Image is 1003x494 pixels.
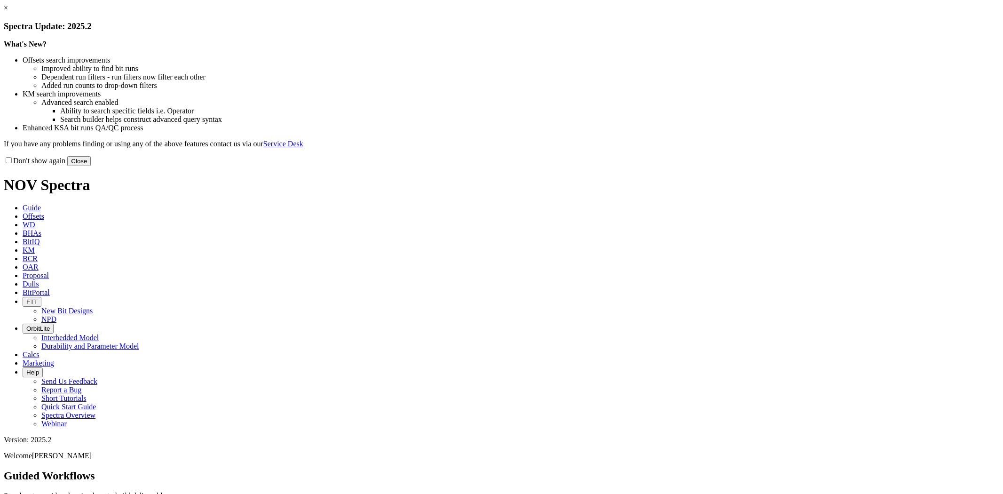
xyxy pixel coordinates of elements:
span: Dulls [23,280,39,288]
h1: NOV Spectra [4,176,999,194]
a: Service Desk [263,140,303,148]
a: Spectra Overview [41,411,95,419]
h2: Guided Workflows [4,470,999,482]
div: Version: 2025.2 [4,436,999,444]
li: Added run counts to drop-down filters [41,81,999,90]
a: Webinar [41,420,67,428]
span: BitPortal [23,288,50,296]
span: OrbitLite [26,325,50,332]
span: Offsets [23,212,44,220]
a: Interbedded Model [41,334,99,342]
span: BCR [23,255,38,263]
li: KM search improvements [23,90,999,98]
span: Proposal [23,271,49,279]
h3: Spectra Update: 2025.2 [4,21,999,32]
span: OAR [23,263,39,271]
span: BitIQ [23,238,39,246]
li: Dependent run filters - run filters now filter each other [41,73,999,81]
li: Advanced search enabled [41,98,999,107]
span: Marketing [23,359,54,367]
a: Report a Bug [41,386,81,394]
a: Send Us Feedback [41,377,97,385]
a: NPD [41,315,56,323]
input: Don't show again [6,157,12,163]
span: BHAs [23,229,41,237]
li: Ability to search specific fields i.e. Operator [60,107,999,115]
p: Welcome [4,452,999,460]
strong: What's New? [4,40,47,48]
span: KM [23,246,35,254]
a: Short Tutorials [41,394,87,402]
span: Calcs [23,351,39,359]
a: × [4,4,8,12]
button: Close [67,156,91,166]
p: If you have any problems finding or using any of the above features contact us via our [4,140,999,148]
a: Durability and Parameter Model [41,342,139,350]
span: FTT [26,298,38,305]
span: [PERSON_NAME] [32,452,92,460]
span: Help [26,369,39,376]
span: Guide [23,204,41,212]
li: Improved ability to find bit runs [41,64,999,73]
label: Don't show again [4,157,65,165]
a: Quick Start Guide [41,403,96,411]
li: Enhanced KSA bit runs QA/QC process [23,124,999,132]
a: New Bit Designs [41,307,93,315]
li: Search builder helps construct advanced query syntax [60,115,999,124]
li: Offsets search improvements [23,56,999,64]
span: WD [23,221,35,229]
